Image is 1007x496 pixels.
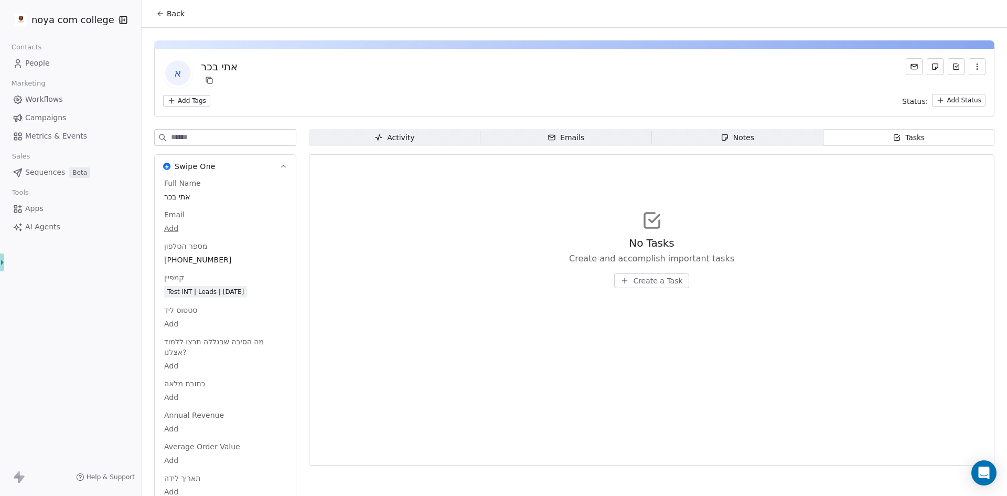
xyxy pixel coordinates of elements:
span: No Tasks [629,236,674,250]
span: אתי בכר [164,192,286,202]
span: Add [164,319,286,329]
span: Status: [902,96,928,107]
span: Help & Support [87,473,135,481]
span: AI Agents [25,221,60,233]
div: Notes [721,132,754,143]
span: Swipe One [175,161,216,172]
span: קמפיין [162,272,186,283]
span: [PHONE_NUMBER] [164,255,286,265]
div: אתי בכר [201,59,238,74]
span: Create and accomplish important tasks [569,252,734,265]
a: Apps [8,200,133,217]
span: Add [164,455,286,466]
span: Annual Revenue [162,410,226,420]
a: SequencesBeta [8,164,133,181]
span: Back [167,8,185,19]
button: Add Tags [163,95,210,107]
span: Create a Task [633,276,682,286]
span: תאריך לידה [162,473,202,483]
div: Test INT | Leads | [DATE] [167,287,244,297]
span: Sales [7,149,35,164]
a: People [8,55,133,72]
span: Contacts [7,39,46,55]
span: Add [164,424,286,434]
span: Campaigns [25,112,66,123]
div: Emails [548,132,584,143]
img: Swipe One [163,163,170,170]
a: Help & Support [76,473,135,481]
span: מספר הטלפון [162,241,209,251]
span: סטטוס ליד [162,305,199,315]
a: Metrics & Events [8,128,133,145]
span: Email [162,209,187,220]
span: Beta [69,167,90,178]
span: Average Order Value [162,441,242,452]
span: Add [164,392,286,403]
span: א [165,60,190,86]
span: Full Name [162,178,203,188]
span: כתובת מלאה [162,378,207,389]
span: Apps [25,203,44,214]
a: Workflows [8,91,133,108]
button: Add Status [932,94,985,107]
span: Add [164,361,286,371]
button: Swipe OneSwipe One [155,155,296,178]
span: noya com college [31,13,114,27]
span: מה הסיבה שבגללה תרצו ללמוד אצלנו? [162,336,288,357]
a: AI Agents [8,218,133,236]
span: Metrics & Events [25,131,87,142]
button: Create a Task [614,273,689,288]
img: %C3%97%C2%9C%C3%97%C2%95%C3%97%C2%92%C3%97%C2%95%20%C3%97%C2%9E%C3%97%C2%9B%C3%97%C2%9C%C3%97%C2%... [15,14,27,26]
button: Back [150,4,191,23]
a: Campaigns [8,109,133,126]
span: Add [164,223,286,234]
div: Activity [374,132,414,143]
span: Marketing [7,76,50,91]
span: Sequences [25,167,65,178]
span: Tools [7,185,33,200]
div: Open Intercom Messenger [971,460,997,486]
button: noya com college [13,11,112,29]
span: People [25,58,50,69]
span: Workflows [25,94,63,105]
